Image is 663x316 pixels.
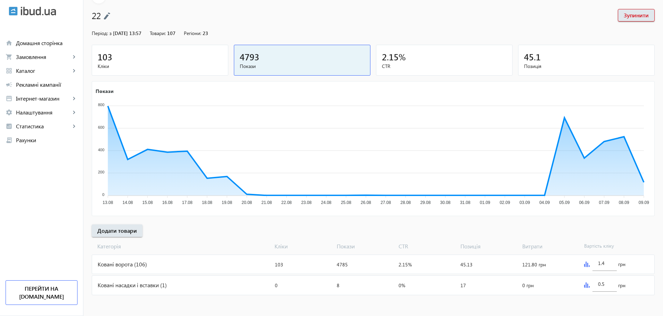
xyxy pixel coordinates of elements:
tspan: 19.08 [222,200,232,205]
tspan: 25.08 [341,200,351,205]
span: 103 [275,261,283,268]
h1: 22 [92,9,611,22]
tspan: 31.08 [460,200,470,205]
span: Замовлення [16,53,71,60]
tspan: 0 [102,193,104,197]
span: 121.80 грн [522,261,546,268]
span: 4793 [240,51,259,62]
img: ibud.svg [9,7,18,16]
span: Рекламні кампанії [16,81,77,88]
tspan: 27.08 [380,200,391,205]
span: CTR [382,63,507,70]
tspan: 29.08 [420,200,431,205]
span: 2.15 [382,51,399,62]
span: [DATE] 13:57 [113,30,141,36]
mat-icon: grid_view [6,67,13,74]
button: Додати товари [92,224,142,237]
tspan: 23.08 [301,200,312,205]
a: Перейти на [DOMAIN_NAME] [6,280,77,305]
mat-icon: keyboard_arrow_right [71,123,77,130]
span: 0 [275,282,278,289]
mat-icon: storefront [6,95,13,102]
span: Регіони: [184,30,201,36]
tspan: 06.09 [579,200,589,205]
mat-icon: campaign [6,81,13,88]
mat-icon: analytics [6,123,13,130]
tspan: 30.08 [440,200,451,205]
span: 2.15% [399,261,412,268]
tspan: 18.08 [202,200,212,205]
span: Покази [240,63,365,70]
tspan: 200 [98,170,104,174]
span: 0 грн [522,282,534,289]
tspan: 14.08 [122,200,133,205]
mat-icon: keyboard_arrow_right [71,95,77,102]
tspan: 600 [98,125,104,129]
tspan: 09.09 [639,200,649,205]
tspan: 04.09 [539,200,550,205]
div: Ковані ворота (106) [92,255,272,274]
tspan: 15.08 [142,200,153,205]
tspan: 21.08 [261,200,272,205]
tspan: 800 [98,103,104,107]
mat-icon: receipt_long [6,137,13,144]
span: Позиція [524,63,649,70]
mat-icon: keyboard_arrow_right [71,53,77,60]
tspan: 07.09 [599,200,609,205]
tspan: 13.08 [103,200,113,205]
span: Інтернет-магазин [16,95,71,102]
text: Покази [96,87,114,94]
span: Категорія [92,242,272,250]
tspan: 24.08 [321,200,331,205]
span: Додати товари [97,227,137,234]
tspan: 20.08 [242,200,252,205]
span: грн [618,282,625,289]
tspan: 16.08 [162,200,173,205]
span: Покази [334,242,396,250]
img: graph.svg [584,282,590,288]
span: Домашня сторінка [16,40,77,46]
mat-icon: keyboard_arrow_right [71,109,77,116]
span: Налаштування [16,109,71,116]
span: Статистика [16,123,71,130]
span: 45.1 [524,51,541,62]
span: 103 [98,51,112,62]
span: 107 [167,30,175,36]
span: 23 [203,30,208,36]
span: 8 [337,282,339,289]
span: 45.13 [460,261,473,268]
span: Зупинити [624,11,649,19]
mat-icon: home [6,40,13,46]
span: Позиція [458,242,519,250]
span: Кліки [272,242,334,250]
tspan: 08.09 [619,200,629,205]
tspan: 28.08 [400,200,411,205]
tspan: 400 [98,148,104,152]
span: Товари: [150,30,166,36]
span: грн [618,261,625,268]
span: Рахунки [16,137,77,144]
span: % [399,51,406,62]
tspan: 03.09 [519,200,530,205]
button: Зупинити [618,9,655,22]
tspan: 01.09 [480,200,490,205]
mat-icon: settings [6,109,13,116]
span: Каталог [16,67,71,74]
mat-icon: shopping_cart [6,53,13,60]
tspan: 05.09 [559,200,570,205]
span: CTR [396,242,458,250]
span: Період: з [92,30,112,36]
img: ibud_text.svg [21,7,56,16]
mat-icon: keyboard_arrow_right [71,67,77,74]
tspan: 17.08 [182,200,193,205]
tspan: 02.09 [500,200,510,205]
tspan: 26.08 [361,200,371,205]
span: 0% [399,282,405,289]
span: 17 [460,282,466,289]
tspan: 22.08 [281,200,292,205]
span: Витрати [519,242,581,250]
span: 4785 [337,261,348,268]
span: Вартість кліку [581,242,643,250]
div: Ковані насадки і вставки (1) [92,276,272,294]
img: graph.svg [584,262,590,267]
